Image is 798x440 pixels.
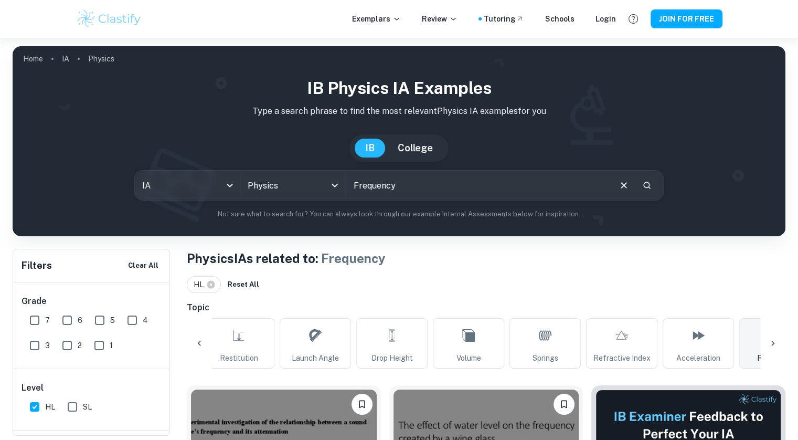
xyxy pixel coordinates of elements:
[110,315,115,326] span: 5
[346,171,610,200] input: E.g. harmonic motion analysis, light diffraction experiments, sliding objects down a ramp...
[292,352,339,364] span: Launch Angle
[83,401,92,413] span: SL
[371,352,413,364] span: Drop Height
[22,295,162,308] h6: Grade
[143,315,148,326] span: 4
[76,8,143,29] img: Clastify logo
[125,258,161,274] button: Clear All
[484,13,524,25] a: Tutoring
[62,51,69,66] a: IA
[456,352,481,364] span: Volume
[45,340,50,351] span: 3
[533,352,558,364] span: Springs
[225,277,262,292] button: Reset All
[45,315,50,326] span: 7
[88,53,114,65] p: Physics
[21,76,777,101] h1: IB Physics IA examples
[187,301,785,314] h6: Topic
[187,276,221,293] div: HL
[676,352,720,364] span: Acceleration
[22,382,162,394] h6: Level
[187,249,785,268] h1: Physics IAs related to:
[595,13,616,25] a: Login
[194,279,208,290] span: HL
[78,340,82,351] span: 2
[651,9,722,28] button: JOIN FOR FREE
[21,209,777,219] p: Not sure what to search for? You can always look through our example Internal Assessments below f...
[13,46,785,236] img: profile cover
[624,10,642,28] button: Help and Feedback
[355,139,385,158] button: IB
[220,352,258,364] span: Restitution
[554,394,574,415] button: Please log in to bookmark exemplars
[22,258,52,273] h6: Filters
[135,171,240,200] div: IA
[352,13,401,25] p: Exemplars
[23,51,43,66] a: Home
[638,176,656,194] button: Search
[321,251,386,266] span: Frequency
[352,394,373,415] button: Please log in to bookmark exemplars
[545,13,574,25] a: Schools
[422,13,457,25] p: Review
[78,315,82,326] span: 6
[757,352,793,364] span: Frequency
[110,340,113,351] span: 1
[593,352,651,364] span: Refractive Index
[45,401,55,413] span: HL
[387,139,443,158] button: College
[327,178,342,193] button: Open
[614,175,634,195] button: Clear
[21,105,777,118] p: Type a search phrase to find the most relevant Physics IA examples for you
